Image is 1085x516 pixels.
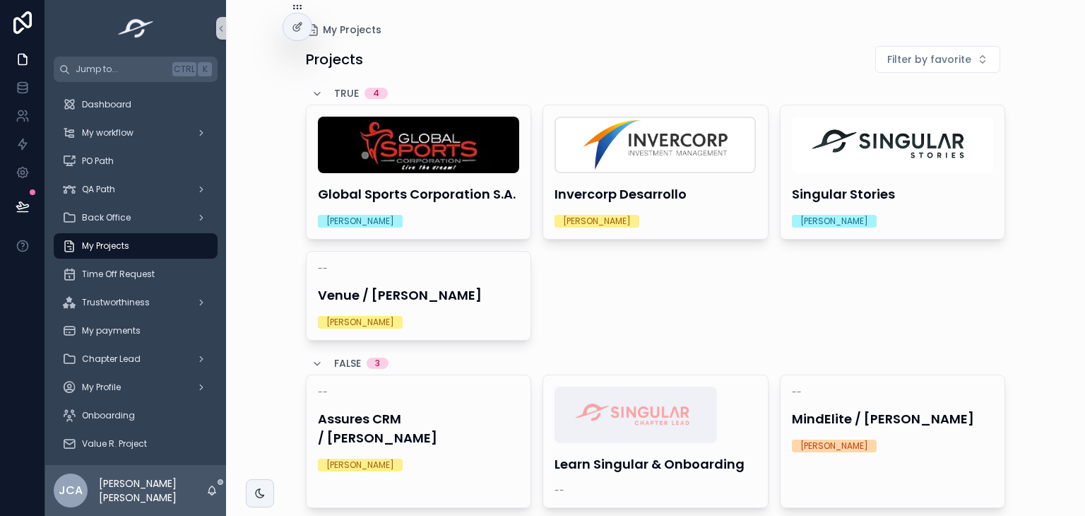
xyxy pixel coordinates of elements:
span: PO Path [82,156,114,167]
span: Value R. Project [82,438,147,450]
a: QA Path [54,177,218,202]
div: [PERSON_NAME] [326,215,394,228]
span: My Projects [323,23,381,37]
span: My Profile [82,382,121,393]
button: Select Button [875,46,1000,73]
a: Dashboard [54,92,218,117]
a: My Profile [54,375,218,400]
span: My payments [82,325,141,336]
a: cropimage9134.webpGlobal Sports Corporation S.A.[PERSON_NAME] [306,105,532,240]
p: [PERSON_NAME] [PERSON_NAME] [99,476,206,505]
div: 4 [373,88,379,99]
span: Time Off Request [82,269,155,280]
a: My Projects [306,23,381,37]
div: [PERSON_NAME] [563,215,631,228]
div: [PERSON_NAME] [326,316,394,329]
a: SStories.pngSingular Stories[PERSON_NAME] [780,105,1006,240]
span: Onboarding [82,410,135,421]
span: Jump to... [76,64,167,75]
a: Singular-Chapter-Lead.pngLearn Singular & Onboarding-- [542,375,769,508]
a: Trustworthiness [54,290,218,315]
a: --Assures CRM / [PERSON_NAME][PERSON_NAME] [306,375,532,508]
a: My workflow [54,120,218,146]
a: Time Off Request [54,262,218,287]
a: My payments [54,318,218,344]
h4: Assures CRM / [PERSON_NAME] [318,409,520,447]
div: [PERSON_NAME] [326,459,394,471]
span: FALSE [334,356,361,370]
a: invercorp.pngInvercorp Desarrollo[PERSON_NAME] [542,105,769,240]
a: PO Path [54,148,218,174]
span: TRUE [334,86,359,100]
span: My workflow [82,127,134,139]
div: [PERSON_NAME] [800,215,868,228]
span: Ctrl [172,62,196,76]
h4: Learn Singular & Onboarding [555,455,757,474]
img: SStories.png [792,117,993,173]
h1: Projects [306,49,363,69]
span: Chapter Lead [82,353,141,365]
span: -- [792,387,802,398]
span: Dashboard [82,99,131,110]
h4: Global Sports Corporation S.A. [318,184,520,204]
a: --Venue / [PERSON_NAME][PERSON_NAME] [306,251,532,341]
span: -- [555,485,564,496]
img: Singular-Chapter-Lead.png [555,387,717,443]
span: My Projects [82,240,129,252]
a: My Projects [54,233,218,259]
span: Back Office [82,212,131,223]
a: Value R. Project [54,431,218,457]
img: invercorp.png [555,117,756,173]
a: Back Office [54,205,218,230]
div: scrollable content [45,82,226,465]
a: Chapter Lead [54,346,218,372]
span: -- [318,263,328,274]
a: Onboarding [54,403,218,428]
span: Trustworthiness [82,297,150,308]
span: QA Path [82,184,115,195]
span: JCA [59,482,83,499]
span: Filter by favorite [887,52,971,66]
button: Jump to...CtrlK [54,57,218,82]
span: -- [318,387,328,398]
div: [PERSON_NAME] [800,440,868,452]
h4: Singular Stories [792,184,994,204]
img: App logo [114,17,158,40]
img: cropimage9134.webp [318,117,520,173]
div: 3 [375,358,380,369]
span: K [199,64,211,75]
h4: Venue / [PERSON_NAME] [318,286,520,305]
h4: MindElite / [PERSON_NAME] [792,409,994,428]
h4: Invercorp Desarrollo [555,184,757,204]
a: --MindElite / [PERSON_NAME][PERSON_NAME] [780,375,1006,508]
